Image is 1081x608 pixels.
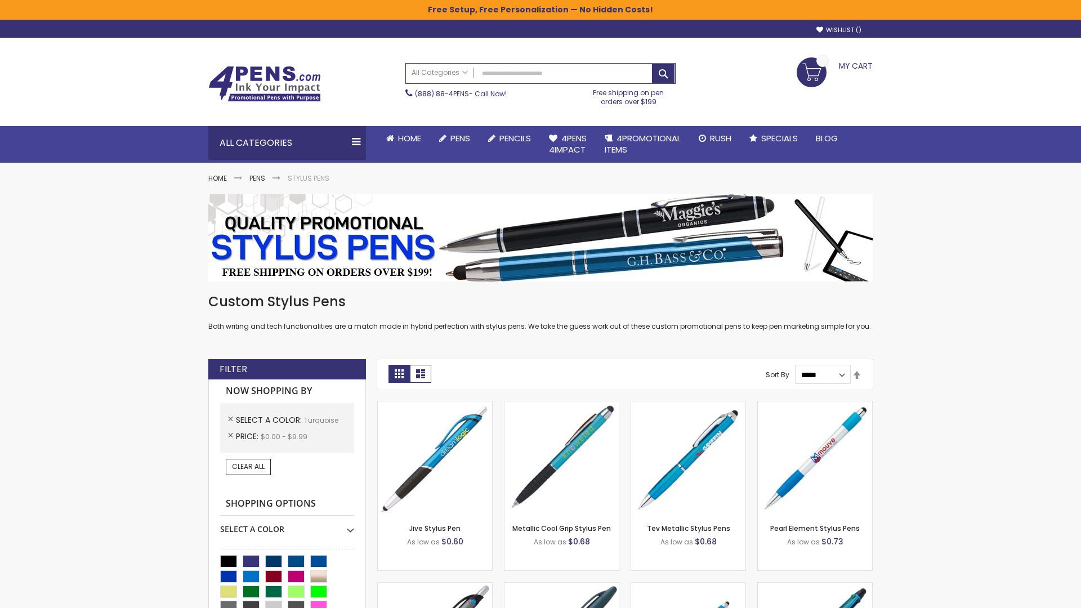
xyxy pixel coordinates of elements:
[758,401,872,410] a: Pearl Element Stylus Pens-Turquoise
[430,126,479,151] a: Pens
[605,132,681,155] span: 4PROMOTIONAL ITEMS
[304,415,338,425] span: Turquoise
[398,132,421,144] span: Home
[377,126,430,151] a: Home
[378,401,492,410] a: Jive Stylus Pen-Turquoise
[499,132,531,144] span: Pencils
[236,431,261,442] span: Price
[412,68,468,77] span: All Categories
[249,173,265,183] a: Pens
[220,492,354,516] strong: Shopping Options
[596,126,690,163] a: 4PROMOTIONALITEMS
[758,401,872,516] img: Pearl Element Stylus Pens-Turquoise
[512,524,611,533] a: Metallic Cool Grip Stylus Pen
[208,173,227,183] a: Home
[388,365,410,383] strong: Grid
[816,26,861,34] a: Wishlist
[568,536,590,547] span: $0.68
[378,582,492,592] a: Story Stylus Custom Pen-Turquoise
[232,462,265,471] span: Clear All
[220,363,247,375] strong: Filter
[534,537,566,547] span: As low as
[208,126,366,160] div: All Categories
[504,401,619,516] img: Metallic Cool Grip Stylus Pen-Blue - Turquoise
[226,459,271,475] a: Clear All
[695,536,717,547] span: $0.68
[821,536,843,547] span: $0.73
[761,132,798,144] span: Specials
[504,582,619,592] a: Twist Highlighter-Pen Stylus Combo-Turquoise
[787,537,820,547] span: As low as
[766,370,789,379] label: Sort By
[378,401,492,516] img: Jive Stylus Pen-Turquoise
[415,89,507,99] span: - Call Now!
[208,66,321,102] img: 4Pens Custom Pens and Promotional Products
[479,126,540,151] a: Pencils
[770,524,860,533] a: Pearl Element Stylus Pens
[807,126,847,151] a: Blog
[409,524,461,533] a: Jive Stylus Pen
[631,401,745,516] img: Tev Metallic Stylus Pens-Turquoise
[288,173,329,183] strong: Stylus Pens
[647,524,730,533] a: Tev Metallic Stylus Pens
[549,132,587,155] span: 4Pens 4impact
[407,537,440,547] span: As low as
[504,401,619,410] a: Metallic Cool Grip Stylus Pen-Blue - Turquoise
[660,537,693,547] span: As low as
[406,64,474,82] a: All Categories
[220,516,354,535] div: Select A Color
[220,379,354,403] strong: Now Shopping by
[236,414,304,426] span: Select A Color
[690,126,740,151] a: Rush
[441,536,463,547] span: $0.60
[540,126,596,163] a: 4Pens4impact
[415,89,469,99] a: (888) 88-4PENS
[208,293,873,332] div: Both writing and tech functionalities are a match made in hybrid perfection with stylus pens. We ...
[261,432,307,441] span: $0.00 - $9.99
[710,132,731,144] span: Rush
[631,401,745,410] a: Tev Metallic Stylus Pens-Turquoise
[208,293,873,311] h1: Custom Stylus Pens
[740,126,807,151] a: Specials
[816,132,838,144] span: Blog
[758,582,872,592] a: Orbitor 4 Color Assorted Ink Metallic Stylus Pens-Turquoise
[631,582,745,592] a: Cyber Stylus 0.7mm Fine Point Gel Grip Pen-Turquoise
[450,132,470,144] span: Pens
[582,84,676,106] div: Free shipping on pen orders over $199
[208,194,873,281] img: Stylus Pens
